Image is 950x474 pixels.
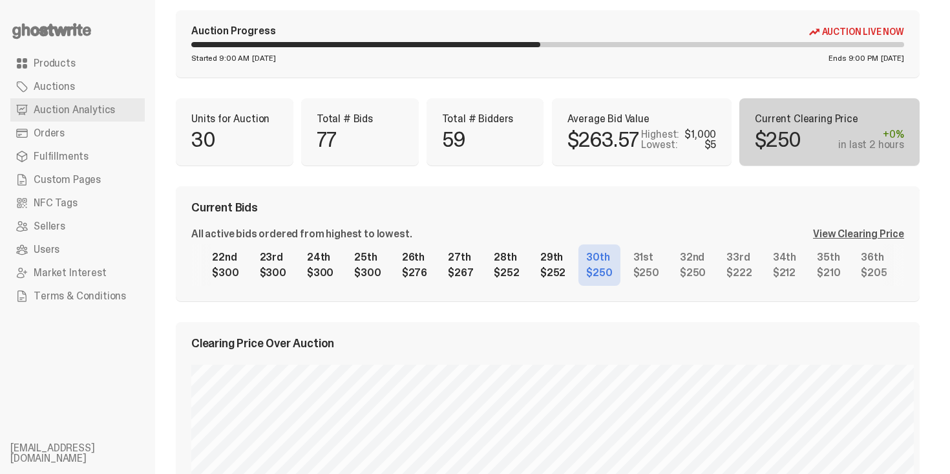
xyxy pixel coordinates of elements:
div: Current Bids [191,202,904,213]
span: Users [34,244,59,255]
div: View Clearing Price [813,229,904,239]
li: [EMAIL_ADDRESS][DOMAIN_NAME] [10,443,165,464]
p: Units for Auction [191,114,278,124]
div: $5 [704,140,717,150]
div: 25th [354,252,381,263]
div: $276 [402,268,427,278]
div: $300 [260,268,286,278]
p: Total # Bidders [442,114,529,124]
p: 30 [191,129,215,150]
div: Auction Progress [191,26,275,37]
div: 29th [540,252,565,263]
div: 36th [861,252,887,263]
span: Auction Analytics [34,105,115,115]
p: 59 [442,129,465,150]
a: Market Interest [10,261,145,285]
span: Orders [34,128,65,138]
p: Highest: [641,129,679,140]
p: $263.57 [567,129,639,150]
div: All active bids ordered from highest to lowest. [191,229,412,239]
a: Products [10,52,145,75]
div: $250 [680,268,706,278]
a: Terms & Conditions [10,285,145,308]
div: 27th [448,252,473,263]
span: Auction Live Now [822,27,904,37]
span: [DATE] [252,54,275,62]
div: Clearing Price Over Auction [191,338,904,349]
span: Market Interest [34,268,107,278]
span: Ends 9:00 PM [829,54,878,62]
a: NFC Tags [10,191,145,215]
a: Orders [10,122,145,145]
p: $250 [755,129,801,150]
div: 24th [307,252,333,263]
a: Fulfillments [10,145,145,168]
div: 31st [633,252,659,263]
span: Auctions [34,81,75,92]
div: $267 [448,268,473,278]
div: +0% [838,129,904,140]
span: [DATE] [881,54,904,62]
a: Custom Pages [10,168,145,191]
div: 35th [817,252,840,263]
span: Terms & Conditions [34,291,126,301]
p: Total # Bids [317,114,403,124]
div: $252 [540,268,565,278]
a: Users [10,238,145,261]
p: Lowest: [641,140,677,150]
div: $300 [354,268,381,278]
div: $300 [307,268,333,278]
div: $250 [586,268,612,278]
span: Started 9:00 AM [191,54,249,62]
span: Fulfillments [34,151,89,162]
div: $250 [633,268,659,278]
div: 30th [586,252,612,263]
div: 28th [494,252,519,263]
div: 34th [773,252,796,263]
span: Custom Pages [34,175,101,185]
a: Auction Analytics [10,98,145,122]
p: Current Clearing Price [755,114,904,124]
a: Auctions [10,75,145,98]
div: 33rd [726,252,752,263]
div: $212 [773,268,796,278]
div: $300 [212,268,238,278]
p: Average Bid Value [567,114,717,124]
div: $1,000 [684,129,716,140]
p: 77 [317,129,336,150]
a: Sellers [10,215,145,238]
div: 23rd [260,252,286,263]
div: 32nd [680,252,706,263]
div: $222 [726,268,752,278]
div: $205 [861,268,887,278]
div: 22nd [212,252,238,263]
div: 26th [402,252,427,263]
div: $210 [817,268,840,278]
span: Sellers [34,221,65,232]
div: in last 2 hours [838,140,904,150]
div: $252 [494,268,519,278]
span: Products [34,58,76,69]
span: NFC Tags [34,198,78,208]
